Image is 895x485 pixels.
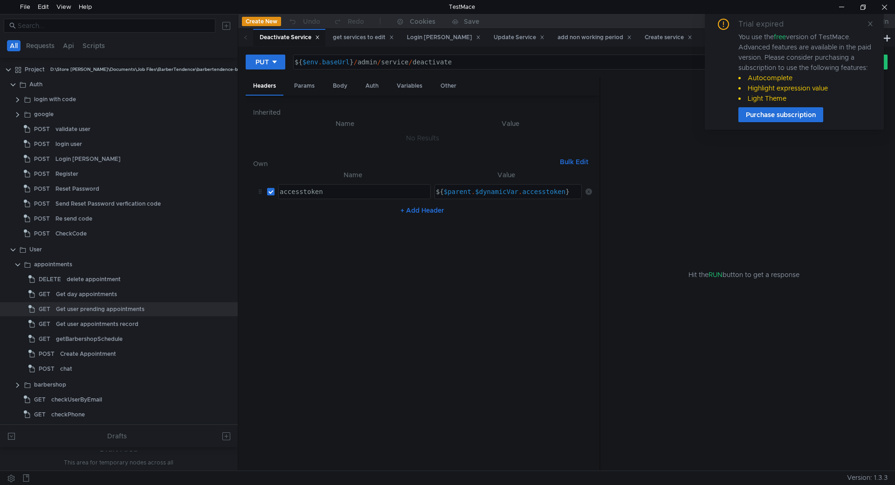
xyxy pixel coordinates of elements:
th: Name [275,169,431,180]
div: login user [55,137,82,151]
button: + Add Header [397,205,448,216]
button: Create New [242,17,281,26]
div: D:\Store [PERSON_NAME]\Documents\Job Files\BarberTendence\barbertendence-back\AgendaBT-backend\do... [50,62,320,76]
div: Save [464,18,479,25]
th: Value [429,118,592,129]
span: POST [34,212,50,226]
div: get user info [51,423,85,436]
button: Redo [327,14,371,28]
span: POST [34,197,50,211]
div: get services to edit [333,33,394,42]
div: Reset Password [55,182,99,196]
span: GET [34,423,46,436]
span: GET [39,317,50,331]
div: getBarbershopSchedule [56,332,123,346]
span: POST [39,347,55,361]
div: login with code [34,92,76,106]
button: Scripts [80,40,108,51]
input: Search... [18,21,210,31]
div: Other [433,77,464,95]
span: POST [34,152,50,166]
button: PUT [246,55,285,69]
span: Hit the button to get a response [688,270,799,280]
span: GET [39,287,50,301]
li: Light Theme [738,93,873,104]
div: checkPhone [51,408,85,422]
div: checkUserByEmail [51,393,102,407]
div: Auth [29,77,42,91]
span: RUN [709,270,723,279]
div: add non working period [558,33,632,42]
li: Autocomplete [738,73,873,83]
div: PUT [255,57,269,67]
th: Name [261,118,429,129]
div: Login [PERSON_NAME] [55,152,121,166]
div: Project [25,62,45,76]
span: POST [34,137,50,151]
span: POST [34,167,50,181]
button: Api [60,40,77,51]
li: Highlight expression value [738,83,873,93]
div: Re send code [55,212,92,226]
div: barbershop [34,378,66,392]
div: Headers [246,77,283,96]
div: Update Service [494,33,544,42]
div: CheckCode [55,227,87,241]
span: DELETE [39,272,61,286]
span: POST [34,122,50,136]
span: GET [39,302,50,316]
div: validate user [55,122,90,136]
div: chat [60,362,72,376]
span: free [774,33,786,41]
div: Create service [645,33,692,42]
div: Get user appointments record [56,317,138,331]
div: You use the version of TestMace. Advanced features are available in the paid version. Please cons... [738,32,873,104]
div: Cookies [410,16,435,27]
span: POST [34,182,50,196]
h6: Own [253,158,556,169]
div: Send Reset Password verfication code [55,197,161,211]
div: User [29,242,42,256]
button: Undo [281,14,327,28]
span: GET [34,408,46,422]
span: Version: 1.3.3 [847,471,888,485]
span: GET [39,332,50,346]
button: Requests [23,40,57,51]
button: All [7,40,21,51]
button: Purchase subscription [738,107,823,122]
span: POST [34,227,50,241]
div: Register [55,167,78,181]
div: delete appointment [67,272,121,286]
div: Redo [348,16,364,27]
div: Drafts [107,430,127,442]
div: google [34,107,54,121]
div: Params [287,77,322,95]
div: Auth [358,77,386,95]
div: Get user prending appointments [56,302,145,316]
div: Create Appointment [60,347,116,361]
span: POST [39,362,55,376]
div: Get day appointments [56,287,117,301]
button: Bulk Edit [556,156,592,167]
div: Trial expired [738,19,795,30]
div: appointments [34,257,72,271]
div: Login [PERSON_NAME] [407,33,481,42]
h6: Inherited [253,107,592,118]
div: Deactivate Service [260,33,320,42]
nz-embed-empty: No Results [406,134,439,142]
div: Undo [303,16,320,27]
th: Value [431,169,582,180]
div: Variables [389,77,430,95]
div: Body [325,77,355,95]
span: GET [34,393,46,407]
